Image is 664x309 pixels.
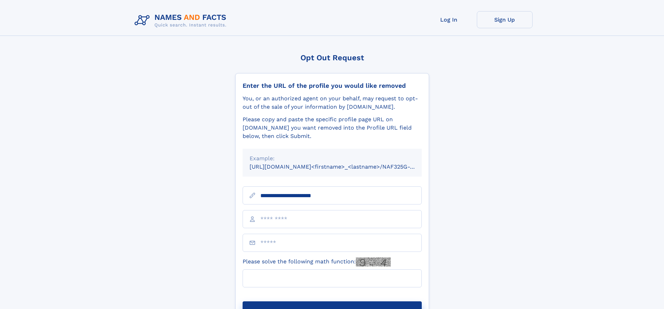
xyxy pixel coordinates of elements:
a: Log In [421,11,477,28]
div: Enter the URL of the profile you would like removed [243,82,422,90]
label: Please solve the following math function: [243,257,391,266]
div: Example: [250,154,415,163]
a: Sign Up [477,11,533,28]
img: Logo Names and Facts [132,11,232,30]
div: Please copy and paste the specific profile page URL on [DOMAIN_NAME] you want removed into the Pr... [243,115,422,140]
div: You, or an authorized agent on your behalf, may request to opt-out of the sale of your informatio... [243,94,422,111]
div: Opt Out Request [235,53,429,62]
small: [URL][DOMAIN_NAME]<firstname>_<lastname>/NAF325G-xxxxxxxx [250,163,435,170]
